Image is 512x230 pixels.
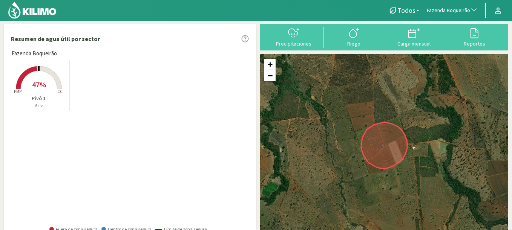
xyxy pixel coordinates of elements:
div: Riego [326,41,382,46]
button: Carga mensual [384,27,445,47]
p: Resumen de agua útil por sector [11,34,100,43]
tspan: PMP [14,89,21,94]
tspan: CC [57,89,63,94]
img: Kilimo [8,1,57,19]
div: Carga mensual [386,41,442,46]
span: Fazenda Boqueirão [427,7,470,14]
p: Maiz [8,103,69,109]
button: Precipitaciones [264,27,324,47]
button: Reportes [444,27,504,47]
div: Precipitaciones [266,41,322,46]
div: Reportes [446,41,502,46]
p: Pivô 1 [8,94,69,102]
button: Fazenda Boqueirão [423,2,481,19]
button: Riego [324,27,384,47]
a: Zoom out [264,70,276,81]
a: Zoom in [264,59,276,70]
span: 47% [32,80,46,89]
span: Fazenda Boqueirão [12,49,57,58]
span: Todos [397,6,415,14]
